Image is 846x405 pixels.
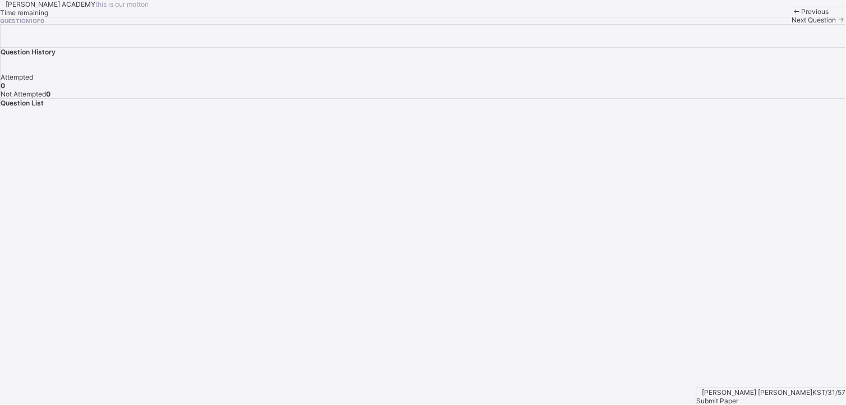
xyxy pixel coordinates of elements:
span: Attempted [1,73,33,81]
span: Next Question [792,16,836,24]
span: Submit Paper [697,397,739,405]
b: 0 [46,90,50,98]
span: Not Attempted [1,90,46,98]
span: Question History [1,48,56,56]
span: KST/31/57 [813,388,846,397]
span: Previous [802,7,829,16]
span: [PERSON_NAME] [PERSON_NAME] [702,388,813,397]
b: 0 [1,81,5,90]
span: Question List [1,99,44,107]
